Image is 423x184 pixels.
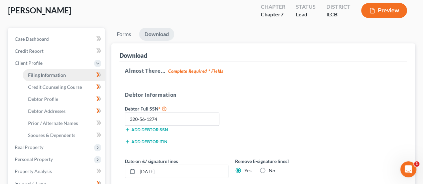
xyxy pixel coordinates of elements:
[119,51,147,59] div: Download
[15,156,53,162] span: Personal Property
[361,3,407,18] button: Preview
[111,28,136,41] a: Forms
[9,33,105,45] a: Case Dashboard
[23,117,105,129] a: Prior / Alternate Names
[139,28,174,41] a: Download
[125,91,339,99] h5: Debtor Information
[23,105,105,117] a: Debtor Addresses
[296,11,316,18] div: Lead
[9,165,105,177] a: Property Analysis
[8,5,71,15] span: [PERSON_NAME]
[23,93,105,105] a: Debtor Profile
[326,3,350,11] div: District
[28,84,82,90] span: Credit Counseling Course
[400,161,416,177] iframe: Intercom live chat
[261,11,285,18] div: Chapter
[296,3,316,11] div: Status
[28,120,78,126] span: Prior / Alternate Names
[28,108,66,114] span: Debtor Addresses
[125,67,402,75] h5: Almost There...
[15,60,42,66] span: Client Profile
[125,127,168,132] button: Add debtor SSN
[15,48,43,54] span: Credit Report
[23,81,105,93] a: Credit Counseling Course
[261,3,285,11] div: Chapter
[15,168,52,174] span: Property Analysis
[15,36,49,42] span: Case Dashboard
[269,167,275,174] label: No
[9,45,105,57] a: Credit Report
[23,69,105,81] a: Filing Information
[125,139,167,144] button: Add debtor ITIN
[326,11,350,18] div: ILCB
[281,11,284,17] span: 7
[121,105,232,113] label: Debtor Full SSN
[15,144,43,150] span: Real Property
[137,165,228,178] input: MM/DD/YYYY
[414,161,419,167] span: 1
[28,72,66,78] span: Filing Information
[23,129,105,141] a: Spouses & Dependents
[28,132,75,138] span: Spouses & Dependents
[244,167,251,174] label: Yes
[125,113,219,126] input: XXX-XX-XXXX
[168,68,223,74] strong: Complete Required * Fields
[125,158,178,165] label: Date on /s/ signature lines
[235,158,339,165] label: Remove E-signature lines?
[28,96,58,102] span: Debtor Profile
